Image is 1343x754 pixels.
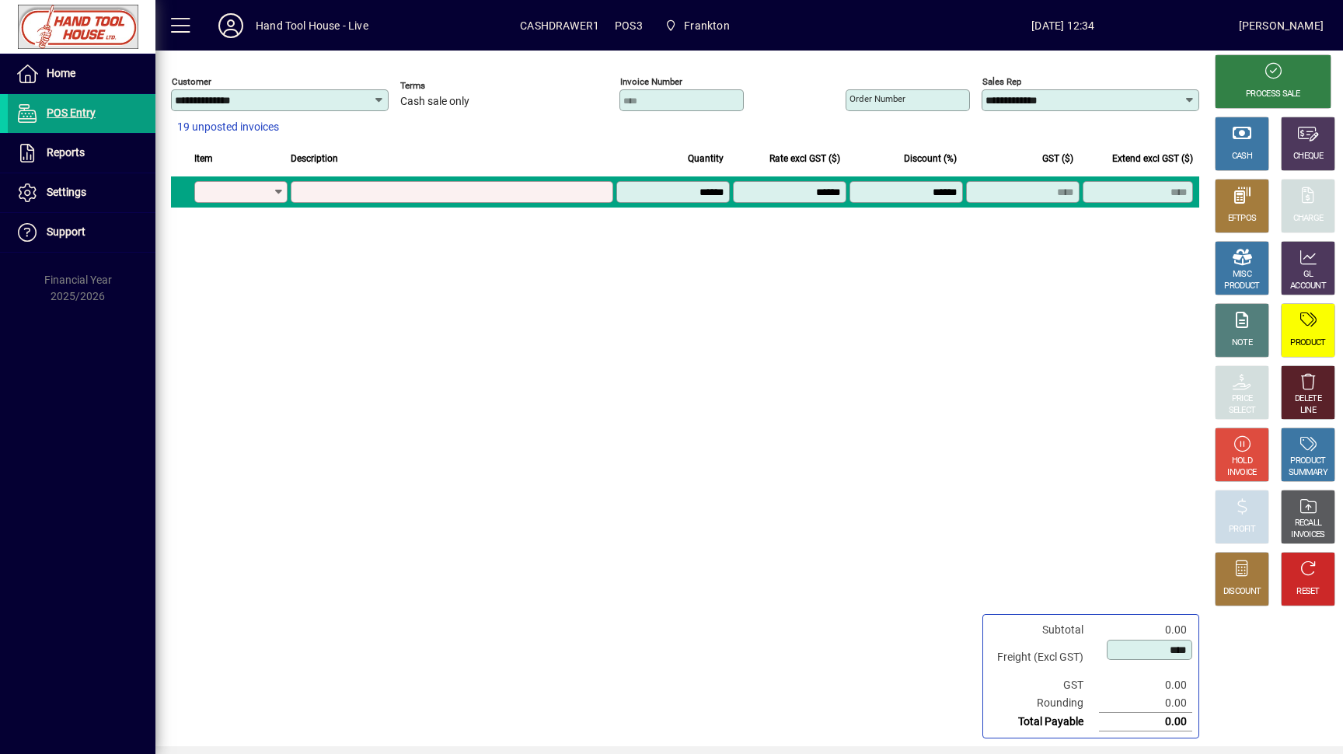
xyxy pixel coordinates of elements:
div: MISC [1233,269,1251,281]
div: HOLD [1232,456,1252,467]
td: 0.00 [1099,676,1192,694]
div: RESET [1296,586,1320,598]
mat-label: Order number [849,93,905,104]
td: 0.00 [1099,694,1192,713]
span: POS3 [615,13,643,38]
span: Description [291,150,338,167]
div: NOTE [1232,337,1252,349]
span: Frankton [658,12,736,40]
span: [DATE] 12:34 [888,13,1239,38]
div: INVOICE [1227,467,1256,479]
span: Quantity [688,150,724,167]
span: Terms [400,81,494,91]
button: Profile [206,12,256,40]
span: Support [47,225,85,238]
span: Reports [47,146,85,159]
span: Home [47,67,75,79]
div: DISCOUNT [1223,586,1261,598]
span: 19 unposted invoices [177,119,279,135]
span: POS Entry [47,106,96,119]
div: PRODUCT [1290,337,1325,349]
span: CASHDRAWER1 [520,13,599,38]
span: Extend excl GST ($) [1112,150,1193,167]
div: LINE [1300,405,1316,417]
div: CHARGE [1293,213,1324,225]
span: Settings [47,186,86,198]
span: Rate excl GST ($) [769,150,840,167]
td: Rounding [989,694,1099,713]
span: Frankton [684,13,729,38]
div: DELETE [1295,393,1321,405]
mat-label: Invoice number [620,76,682,87]
div: SELECT [1229,405,1256,417]
div: PRODUCT [1290,456,1325,467]
div: SUMMARY [1289,467,1327,479]
div: EFTPOS [1228,213,1257,225]
div: CASH [1232,151,1252,162]
td: 0.00 [1099,621,1192,639]
td: 0.00 [1099,713,1192,731]
td: Freight (Excl GST) [989,639,1099,676]
span: Item [194,150,213,167]
a: Support [8,213,155,252]
span: Discount (%) [904,150,957,167]
div: Hand Tool House - Live [256,13,368,38]
div: PROCESS SALE [1246,89,1300,100]
button: 19 unposted invoices [171,113,285,141]
div: PRODUCT [1224,281,1259,292]
div: PROFIT [1229,524,1255,536]
a: Home [8,54,155,93]
span: GST ($) [1042,150,1073,167]
mat-label: Sales rep [982,76,1021,87]
div: PRICE [1232,393,1253,405]
td: GST [989,676,1099,694]
td: Total Payable [989,713,1099,731]
a: Settings [8,173,155,212]
span: Cash sale only [400,96,469,108]
div: GL [1303,269,1313,281]
div: [PERSON_NAME] [1239,13,1324,38]
a: Reports [8,134,155,173]
div: CHEQUE [1293,151,1323,162]
td: Subtotal [989,621,1099,639]
mat-label: Customer [172,76,211,87]
div: INVOICES [1291,529,1324,541]
div: ACCOUNT [1290,281,1326,292]
div: RECALL [1295,518,1322,529]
